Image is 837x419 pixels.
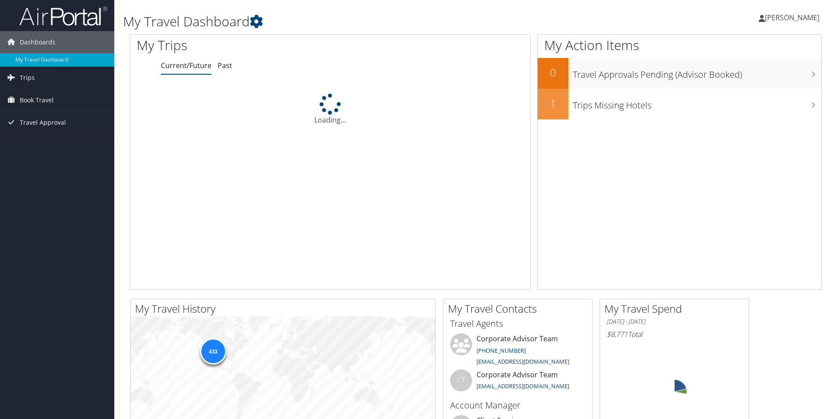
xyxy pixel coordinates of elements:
[161,61,211,70] a: Current/Future
[538,36,821,54] h1: My Action Items
[218,61,232,70] a: Past
[200,338,226,365] div: 433
[538,58,821,89] a: 0Travel Approvals Pending (Advisor Booked)
[573,64,821,81] h3: Travel Approvals Pending (Advisor Booked)
[123,12,593,31] h1: My Travel Dashboard
[538,96,568,111] h2: 1
[448,301,592,316] h2: My Travel Contacts
[20,89,54,111] span: Book Travel
[130,94,530,125] div: Loading...
[538,65,568,80] h2: 0
[446,369,590,398] li: Corporate Advisor Team
[477,347,526,354] a: [PHONE_NUMBER]
[20,31,55,53] span: Dashboards
[477,358,569,365] a: [EMAIL_ADDRESS][DOMAIN_NAME]
[20,67,35,89] span: Trips
[19,6,107,26] img: airportal-logo.png
[135,301,435,316] h2: My Travel History
[446,333,590,369] li: Corporate Advisor Team
[765,13,819,22] span: [PERSON_NAME]
[538,89,821,119] a: 1Trips Missing Hotels
[759,4,828,31] a: [PERSON_NAME]
[450,318,586,330] h3: Travel Agents
[20,112,66,134] span: Travel Approval
[604,301,749,316] h2: My Travel Spend
[607,329,628,339] span: $8,771
[137,36,357,54] h1: My Trips
[607,318,742,326] h6: [DATE] - [DATE]
[607,329,742,339] h6: Total
[477,382,569,390] a: [EMAIL_ADDRESS][DOMAIN_NAME]
[450,399,586,412] h3: Account Manager
[450,369,472,391] div: CT
[573,95,821,112] h3: Trips Missing Hotels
